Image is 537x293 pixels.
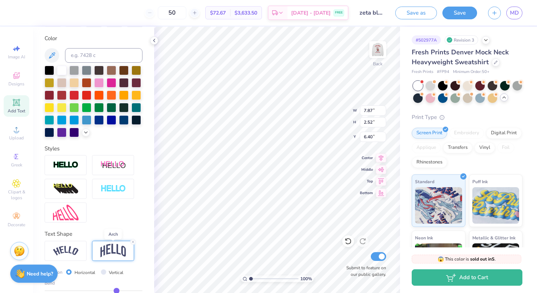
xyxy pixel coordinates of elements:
[342,265,386,278] label: Submit to feature on our public gallery.
[100,161,126,170] img: Shadow
[53,205,79,220] img: Free Distort
[360,167,373,172] span: Middle
[373,61,382,67] div: Back
[45,230,142,238] div: Text Shape
[53,246,79,256] img: Arc
[438,256,496,262] span: This color is .
[109,269,123,276] label: Vertical
[9,135,24,141] span: Upload
[412,128,447,139] div: Screen Print
[442,7,477,19] button: Save
[472,187,519,224] img: Puff Ink
[443,142,472,153] div: Transfers
[415,243,462,280] img: Neon Ink
[449,128,484,139] div: Embroidery
[45,34,142,43] div: Color
[360,190,373,196] span: Bottom
[65,48,142,63] input: e.g. 7428 c
[506,7,522,19] a: MD
[412,113,522,122] div: Print Type
[4,189,29,201] span: Clipart & logos
[472,178,488,185] span: Puff Ink
[472,243,519,280] img: Metallic & Glitter Ink
[412,69,433,75] span: Fresh Prints
[27,270,53,277] strong: Need help?
[8,222,25,228] span: Decorate
[412,269,522,286] button: Add to Cart
[437,69,449,75] span: # FP94
[235,9,257,17] span: $3,633.50
[8,108,25,114] span: Add Text
[53,161,79,169] img: Stroke
[370,42,385,57] img: Back
[510,9,519,17] span: MD
[497,142,514,153] div: Foil
[415,234,433,242] span: Neon Ink
[300,275,312,282] span: 100 %
[412,35,441,45] div: # 502977A
[53,183,79,195] img: 3d Illusion
[486,128,522,139] div: Digital Print
[75,269,95,276] label: Horizontal
[8,54,25,60] span: Image AI
[415,187,462,224] img: Standard
[412,142,441,153] div: Applique
[100,244,126,258] img: Arch
[210,9,226,17] span: $72.67
[158,6,186,19] input: – –
[8,81,24,87] span: Designs
[11,162,22,168] span: Greek
[354,5,390,20] input: Untitled Design
[445,35,478,45] div: Revision 3
[395,7,437,19] button: Save as
[100,185,126,193] img: Negative Space
[412,48,509,66] span: Fresh Prints Denver Mock Neck Heavyweight Sweatshirt
[45,280,55,286] span: Bend
[360,155,373,161] span: Center
[415,178,434,185] span: Standard
[453,69,490,75] span: Minimum Order: 50 +
[360,179,373,184] span: Top
[475,142,495,153] div: Vinyl
[470,256,495,262] strong: sold out in S
[335,10,343,15] span: FREE
[438,256,444,263] span: 😱
[291,9,331,17] span: [DATE] - [DATE]
[45,144,142,153] div: Styles
[472,234,515,242] span: Metallic & Glitter Ink
[412,157,447,168] div: Rhinestones
[104,229,122,239] div: Arch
